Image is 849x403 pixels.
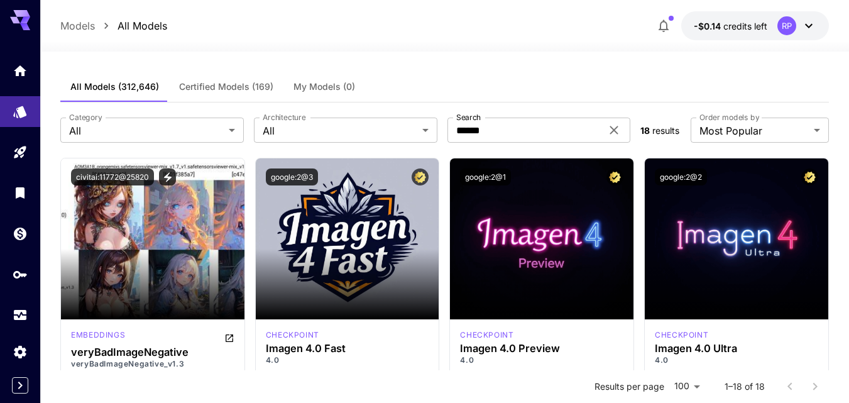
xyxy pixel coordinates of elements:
[179,81,273,92] span: Certified Models (169)
[13,226,28,241] div: Wallet
[159,168,176,185] button: View trigger words
[681,11,829,40] button: -$0.143RP
[655,329,708,341] p: checkpoint
[266,343,429,355] h3: Imagen 4.0 Fast
[655,168,707,185] button: google:2@2
[723,21,767,31] span: credits left
[13,145,28,160] div: Playground
[13,185,28,201] div: Library
[640,125,650,136] span: 18
[266,329,319,341] p: checkpoint
[71,168,154,185] button: civitai:11772@25820
[460,329,513,341] p: checkpoint
[13,344,28,360] div: Settings
[13,102,28,118] div: Models
[60,18,95,33] a: Models
[60,18,167,33] nav: breadcrumb
[12,377,28,394] button: Expand sidebar
[594,380,664,393] p: Results per page
[460,355,623,366] p: 4.0
[694,21,723,31] span: -$0.14
[655,329,708,341] div: imagen4ultra
[224,329,234,345] button: Open in CivitAI
[13,267,28,282] div: API Keys
[412,168,429,185] button: Certified Model – Vetted for best performance and includes a commercial license.
[655,355,818,366] p: 4.0
[71,329,125,345] div: SD 1.5
[263,123,417,138] span: All
[456,112,481,123] label: Search
[69,123,224,138] span: All
[13,61,28,77] div: Home
[118,18,167,33] a: All Models
[655,343,818,355] h3: Imagen 4.0 Ultra
[13,307,28,323] div: Usage
[460,168,511,185] button: google:2@1
[71,346,234,358] h3: veryBadImageNegative
[801,168,818,185] button: Certified Model – Vetted for best performance and includes a commercial license.
[652,125,679,136] span: results
[71,358,234,370] p: veryBadImageNegative_v1.3
[69,112,102,123] label: Category
[777,16,796,35] div: RP
[266,168,318,185] button: google:2@3
[460,329,513,341] div: imagen4preview
[71,329,125,341] p: embeddings
[293,81,355,92] span: My Models (0)
[699,123,809,138] span: Most Popular
[669,377,704,395] div: 100
[70,81,159,92] span: All Models (312,646)
[266,329,319,341] div: imagen4fast
[263,112,305,123] label: Architecture
[725,380,765,393] p: 1–18 of 18
[266,355,429,366] p: 4.0
[694,19,767,33] div: -$0.143
[460,343,623,355] h3: Imagen 4.0 Preview
[699,112,759,123] label: Order models by
[606,168,623,185] button: Certified Model – Vetted for best performance and includes a commercial license.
